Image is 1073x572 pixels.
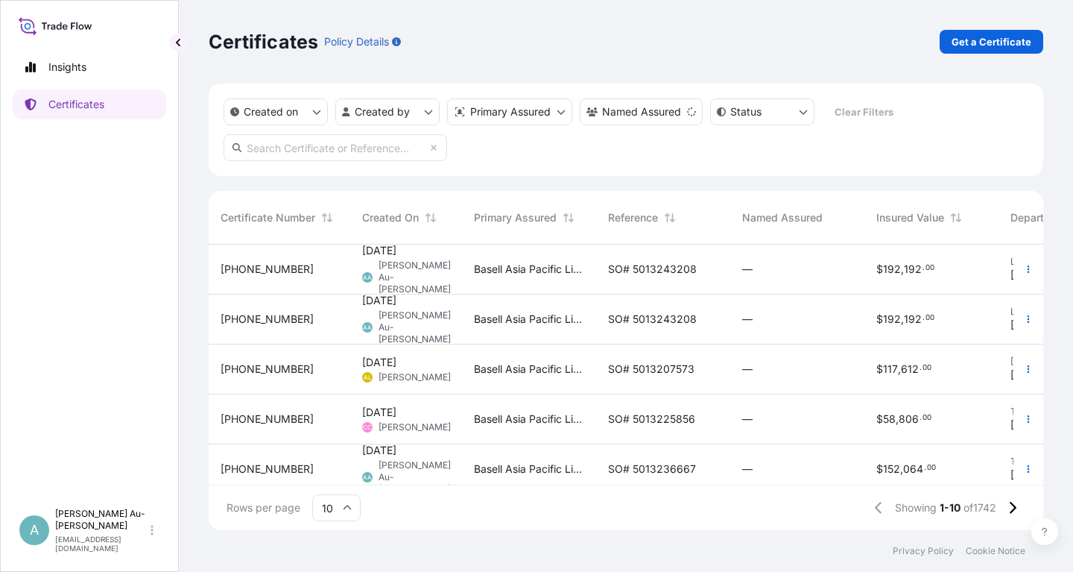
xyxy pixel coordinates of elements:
span: [PHONE_NUMBER] [221,262,314,277]
span: 00 [922,365,931,371]
a: Certificates [13,89,166,119]
span: 806 [899,414,919,424]
p: Cookie Notice [966,545,1025,557]
span: Named Assured [742,210,823,225]
span: . [922,265,925,271]
p: Policy Details [324,34,389,49]
span: A [30,523,39,538]
span: 192 [904,264,922,274]
input: Search Certificate or Reference... [224,134,447,161]
span: [DATE] [1010,268,1045,283]
span: — [742,412,753,427]
span: Reference [608,210,658,225]
span: $ [876,414,883,424]
span: [PHONE_NUMBER] [221,412,314,427]
span: 58 [883,414,896,424]
span: . [924,465,926,471]
span: [PERSON_NAME] Au-[PERSON_NAME] [379,260,451,295]
span: SO# 5013225856 [608,412,695,427]
p: Created on [244,104,298,119]
span: SO# 5013236667 [608,462,696,477]
p: [PERSON_NAME] Au-[PERSON_NAME] [55,508,148,532]
span: [PHONE_NUMBER] [221,312,314,327]
span: Rows per page [227,500,300,515]
span: [DATE] [362,405,396,420]
span: Basell Asia Pacific Limited [474,312,584,327]
p: Certificates [48,97,104,112]
p: Status [730,104,762,119]
a: Privacy Policy [893,545,954,557]
p: Created by [355,104,410,119]
span: 064 [903,464,923,474]
span: 117 [883,364,898,374]
span: [DATE] [362,243,396,258]
span: $ [876,314,883,324]
a: Get a Certificate [940,30,1043,54]
button: distributor Filter options [447,98,572,125]
span: [DATE] [1010,318,1045,333]
button: Clear Filters [822,100,905,124]
button: Sort [318,209,336,227]
span: [DATE] [362,355,396,370]
span: , [898,364,901,374]
span: 192 [883,314,901,324]
button: certificateStatus Filter options [710,98,814,125]
span: $ [876,464,883,474]
span: Basell Asia Pacific Limited [474,462,584,477]
span: SO# 5013207573 [608,362,694,377]
span: . [922,315,925,321]
span: — [742,312,753,327]
button: Sort [560,209,577,227]
span: , [901,314,904,324]
span: of 1742 [963,500,996,515]
button: createdBy Filter options [335,98,440,125]
span: 192 [883,264,901,274]
span: 152 [883,464,900,474]
span: 00 [925,315,934,321]
p: Named Assured [602,104,681,119]
span: [PERSON_NAME] Au-[PERSON_NAME] [379,459,451,495]
span: AA [363,320,372,335]
a: Insights [13,52,166,82]
span: $ [876,264,883,274]
span: CC [363,420,372,435]
span: AL [364,370,372,385]
span: Insured Value [876,210,944,225]
span: [PERSON_NAME] Au-[PERSON_NAME] [379,309,451,345]
button: Sort [947,209,965,227]
button: Sort [661,209,679,227]
button: createdOn Filter options [224,98,328,125]
p: Primary Assured [470,104,551,119]
span: [DATE] [1010,468,1045,483]
p: [EMAIL_ADDRESS][DOMAIN_NAME] [55,535,148,553]
span: [DATE] [1010,368,1045,383]
span: — [742,362,753,377]
span: , [900,464,903,474]
p: Clear Filters [835,104,893,119]
span: Basell Asia Pacific Limited [474,262,584,277]
span: [PERSON_NAME] [379,371,451,383]
button: Sort [422,209,440,227]
span: — [742,262,753,277]
span: SO# 5013243208 [608,262,697,277]
span: [DATE] [1010,418,1045,433]
span: Basell Asia Pacific Limited [474,362,584,377]
p: Certificates [209,30,318,54]
span: [PHONE_NUMBER] [221,362,314,377]
span: . [920,365,922,371]
span: Departure [1010,210,1060,225]
span: — [742,462,753,477]
span: 00 [925,265,934,271]
span: Basell Asia Pacific Limited [474,412,584,427]
span: . [920,415,922,421]
p: Insights [48,60,86,75]
span: [DATE] [362,293,396,308]
span: 612 [901,364,919,374]
span: Created On [362,210,419,225]
span: Showing [895,500,937,515]
span: AA [363,270,372,285]
span: [PERSON_NAME] [379,421,451,433]
span: [DATE] [362,443,396,458]
span: [PHONE_NUMBER] [221,462,314,477]
span: $ [876,364,883,374]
